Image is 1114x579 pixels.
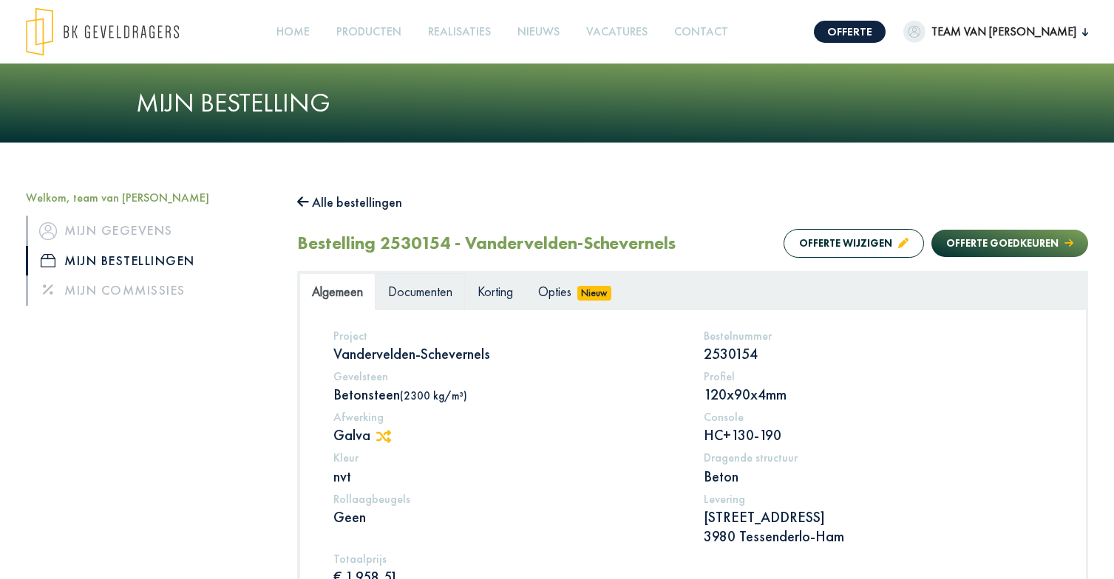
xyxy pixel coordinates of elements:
span: Korting [478,283,513,300]
a: iconMijn gegevens [26,216,275,245]
button: Alle bestellingen [297,191,402,214]
button: Offerte wijzigen [784,229,924,258]
img: logo [26,7,179,56]
h2: Bestelling 2530154 - Vandervelden-Schevernels [297,233,676,254]
p: 2530154 [704,344,1053,363]
h5: Welkom, team van [PERSON_NAME] [26,191,275,205]
p: [STREET_ADDRESS] 3980 Tessenderlo-Ham [704,507,1053,546]
p: Geen [333,507,682,527]
h5: Levering [704,492,1053,506]
h5: Project [333,329,682,343]
a: Realisaties [422,16,497,49]
a: Home [271,16,316,49]
a: Vacatures [580,16,653,49]
span: Algemeen [312,283,363,300]
button: team van [PERSON_NAME] [903,21,1088,43]
span: team van [PERSON_NAME] [925,23,1082,41]
a: iconMijn bestellingen [26,246,275,275]
span: (2300 kg/m³) [400,388,467,402]
img: dummypic.png [903,21,925,43]
p: Vandervelden-Schevernels [333,344,682,363]
a: Contact [668,16,734,49]
h5: Dragende structuur [704,450,1053,465]
h5: Rollaagbeugels [333,492,682,506]
h5: Kleur [333,450,682,465]
p: Betonsteen [333,385,682,404]
img: icon [39,222,57,240]
button: Offerte goedkeuren [931,230,1088,257]
p: Galva [333,425,682,445]
p: Beton [704,467,1053,486]
span: Documenten [388,283,452,300]
h5: Totaalprijs [333,552,682,566]
h5: Gevelsteen [333,369,682,383]
a: Mijn commissies [26,275,275,305]
a: Producten [330,16,407,49]
a: Nieuws [512,16,566,49]
span: Nieuw [577,286,611,301]
img: icon [41,254,55,267]
span: Opties [538,283,571,300]
h5: Bestelnummer [704,329,1053,343]
ul: Tabs [299,273,1086,309]
h1: Mijn bestelling [136,87,979,119]
h5: Profiel [704,369,1053,383]
p: nvt [333,467,682,486]
h5: Console [704,410,1053,424]
p: 120x90x4mm [704,385,1053,404]
a: Offerte [814,21,886,43]
h5: Afwerking [333,410,682,424]
p: HC+130-190 [704,425,1053,445]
